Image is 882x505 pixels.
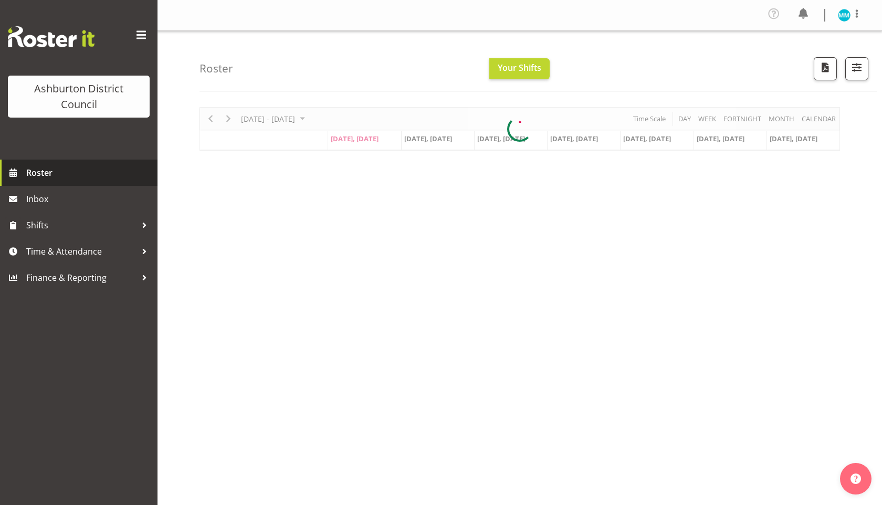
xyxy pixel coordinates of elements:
span: Time & Attendance [26,244,136,259]
button: Your Shifts [489,58,550,79]
span: Shifts [26,217,136,233]
img: maddie-marshall10924.jpg [838,9,850,22]
div: Ashburton District Council [18,81,139,112]
img: help-xxl-2.png [850,474,861,484]
span: Roster [26,165,152,181]
span: Finance & Reporting [26,270,136,286]
img: Rosterit website logo [8,26,94,47]
h4: Roster [199,62,233,75]
span: Your Shifts [498,62,541,73]
button: Filter Shifts [845,57,868,80]
button: Download a PDF of the roster according to the set date range. [814,57,837,80]
div: Timeline Week of September 1, 2025 [199,107,840,151]
span: Inbox [26,191,152,207]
